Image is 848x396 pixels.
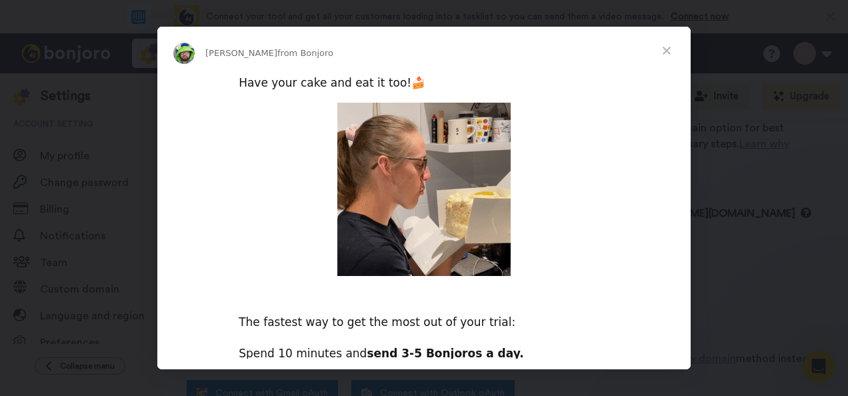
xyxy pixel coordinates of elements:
[173,43,195,64] img: Profile image for Simon
[205,48,277,58] span: [PERSON_NAME]
[277,48,333,58] span: from Bonjoro
[239,75,609,91] div: Have your cake and eat it too!🍰
[239,299,609,362] div: The fastest way to get the most out of your trial: Spend 10 minutes and
[643,27,691,75] span: Close
[367,347,523,360] b: send 3-5 Bonjoros a day.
